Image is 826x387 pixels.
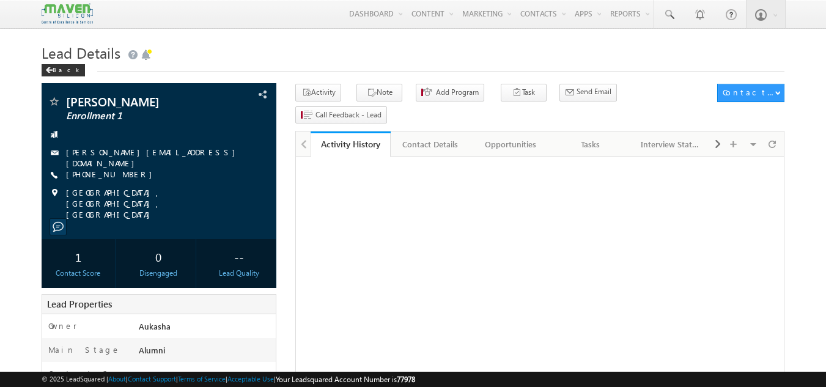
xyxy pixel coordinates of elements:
div: Lead Quality [205,268,273,279]
a: Contact Details [391,131,471,157]
label: Main Stage [48,344,120,355]
span: Lead Details [42,43,120,62]
div: Disengaged [125,268,193,279]
div: Interview Status [641,137,700,152]
span: 77978 [397,375,415,384]
button: Note [356,84,402,101]
div: Contact Actions [723,87,775,98]
span: Your Leadsquared Account Number is [276,375,415,384]
a: [PERSON_NAME][EMAIL_ADDRESS][DOMAIN_NAME] [66,147,242,168]
a: Tasks [551,131,631,157]
span: Add Program [436,87,479,98]
div: Tasks [561,137,620,152]
div: Alumni [136,344,276,361]
label: Owner [48,320,77,331]
span: © 2025 LeadSquared | | | | | [42,374,415,385]
a: Contact Support [128,375,176,383]
div: Opportunities [481,137,540,152]
span: [PERSON_NAME] [66,95,211,108]
span: Call Feedback - Lead [315,109,382,120]
button: Activity [295,84,341,101]
a: Terms of Service [178,375,226,383]
span: Aukasha [139,321,171,331]
span: Send Email [577,86,611,97]
button: Task [501,84,547,101]
a: Opportunities [471,131,551,157]
img: Custom Logo [42,3,93,24]
button: Call Feedback - Lead [295,106,387,124]
div: Maven [136,368,276,385]
button: Contact Actions [717,84,784,102]
div: -- [205,245,273,268]
a: Interview Status [631,131,711,157]
a: Back [42,64,91,74]
button: Send Email [559,84,617,101]
span: Enrollment 1 [66,110,211,122]
a: Acceptable Use [227,375,274,383]
span: [PHONE_NUMBER] [66,169,158,181]
div: Activity History [320,138,382,150]
div: Contact Details [400,137,460,152]
a: Activity History [311,131,391,157]
div: Back [42,64,85,76]
a: About [108,375,126,383]
span: [GEOGRAPHIC_DATA], [GEOGRAPHIC_DATA], [GEOGRAPHIC_DATA] [66,187,256,220]
div: 1 [45,245,112,268]
button: Add Program [416,84,484,101]
div: Contact Score [45,268,112,279]
span: Lead Properties [47,298,112,310]
div: 0 [125,245,193,268]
